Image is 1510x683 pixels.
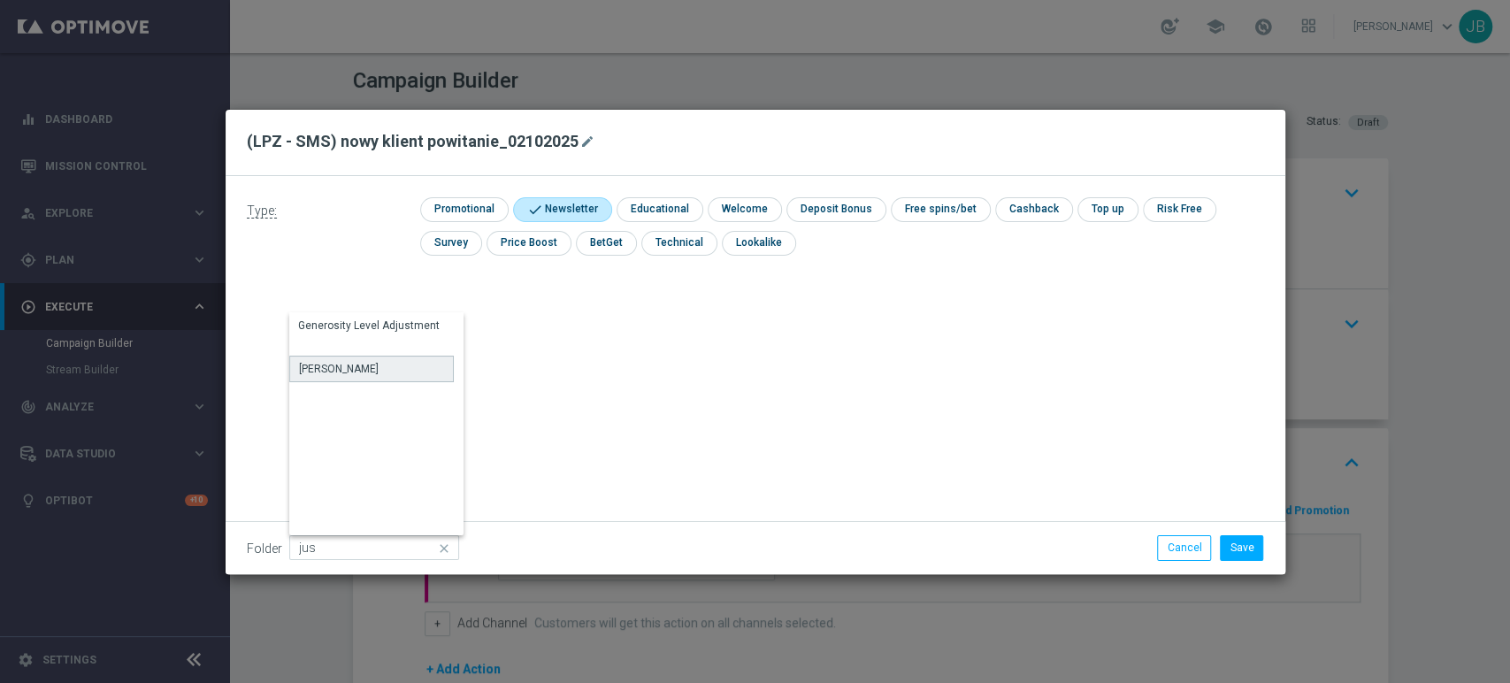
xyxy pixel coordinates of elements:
div: Press SPACE to select this row. [289,313,454,356]
input: Quick find [289,535,459,560]
label: Folder [247,541,282,556]
button: Cancel [1157,535,1211,560]
h2: (LPZ - SMS) nowy klient powitanie_02102025 [247,131,579,152]
i: mode_edit [580,134,594,149]
div: [PERSON_NAME] [299,361,379,377]
i: close [436,536,454,561]
span: Type: [247,203,277,219]
button: Save [1220,535,1263,560]
div: Generosity Level Adjustment [298,318,440,334]
div: Press SPACE to select this row. [289,356,454,382]
button: mode_edit [579,131,601,152]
